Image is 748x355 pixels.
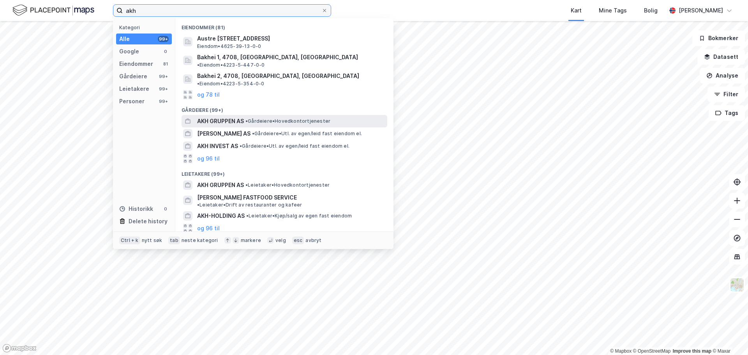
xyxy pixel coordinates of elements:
div: [PERSON_NAME] [679,6,723,15]
span: AKH-HOLDING AS [197,211,245,221]
div: nytt søk [142,237,162,244]
img: logo.f888ab2527a4732fd821a326f86c7f29.svg [12,4,94,17]
span: • [245,118,248,124]
div: 99+ [158,86,169,92]
span: Bakhei 1, 4708, [GEOGRAPHIC_DATA], [GEOGRAPHIC_DATA] [197,53,358,62]
div: Leietakere (99+) [175,165,393,179]
span: • [197,62,199,68]
div: Leietakere [119,84,149,94]
img: Z [730,277,744,292]
div: Eiendommer (81) [175,18,393,32]
span: • [240,143,242,149]
span: Austre [STREET_ADDRESS] [197,34,384,43]
span: Eiendom • 4223-5-354-0-0 [197,81,265,87]
div: markere [241,237,261,244]
span: Leietaker • Hovedkontortjenester [245,182,330,188]
button: Bokmerker [692,30,745,46]
span: Gårdeiere • Hovedkontortjenester [245,118,330,124]
a: Improve this map [673,348,711,354]
span: AKH INVEST AS [197,141,238,151]
button: og 96 til [197,224,220,233]
div: avbryt [305,237,321,244]
div: 99+ [158,36,169,42]
div: 81 [162,61,169,67]
span: [PERSON_NAME] AS [197,129,251,138]
button: og 78 til [197,90,220,99]
span: Leietaker • Kjøp/salg av egen fast eiendom [246,213,352,219]
span: Leietaker • Drift av restauranter og kafeer [197,202,302,208]
div: esc [292,237,304,244]
span: Gårdeiere • Utl. av egen/leid fast eiendom el. [252,131,362,137]
span: Eiendom • 4223-5-447-0-0 [197,62,265,68]
div: Bolig [644,6,658,15]
div: Alle [119,34,130,44]
span: • [197,81,199,87]
button: Datasett [697,49,745,65]
div: 0 [162,48,169,55]
div: neste kategori [182,237,218,244]
div: Kategori [119,25,172,30]
div: Eiendommer [119,59,153,69]
a: OpenStreetMap [633,348,671,354]
span: AKH GRUPPEN AS [197,180,244,190]
div: velg [275,237,286,244]
span: Bakhei 2, 4708, [GEOGRAPHIC_DATA], [GEOGRAPHIC_DATA] [197,71,359,81]
span: • [245,182,248,188]
span: • [246,213,249,219]
div: tab [168,237,180,244]
div: Google [119,47,139,56]
span: Gårdeiere • Utl. av egen/leid fast eiendom el. [240,143,349,149]
button: Tags [709,105,745,121]
a: Mapbox homepage [2,344,37,353]
a: Mapbox [610,348,632,354]
div: Mine Tags [599,6,627,15]
iframe: Chat Widget [709,318,748,355]
div: 0 [162,206,169,212]
div: Kontrollprogram for chat [709,318,748,355]
span: Eiendom • 4625-39-13-0-0 [197,43,261,49]
div: Personer [119,97,145,106]
button: Filter [707,87,745,102]
button: Analyse [700,68,745,83]
div: Kart [571,6,582,15]
input: Søk på adresse, matrikkel, gårdeiere, leietakere eller personer [123,5,321,16]
span: [PERSON_NAME] FASTFOOD SERVICE [197,193,297,202]
div: Gårdeiere (99+) [175,101,393,115]
div: 99+ [158,73,169,79]
div: Gårdeiere [119,72,147,81]
span: AKH GRUPPEN AS [197,117,244,126]
button: og 96 til [197,154,220,163]
div: Delete history [129,217,168,226]
span: • [197,202,199,208]
div: 99+ [158,98,169,104]
div: Ctrl + k [119,237,140,244]
div: Historikk [119,204,153,214]
span: • [252,131,254,136]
